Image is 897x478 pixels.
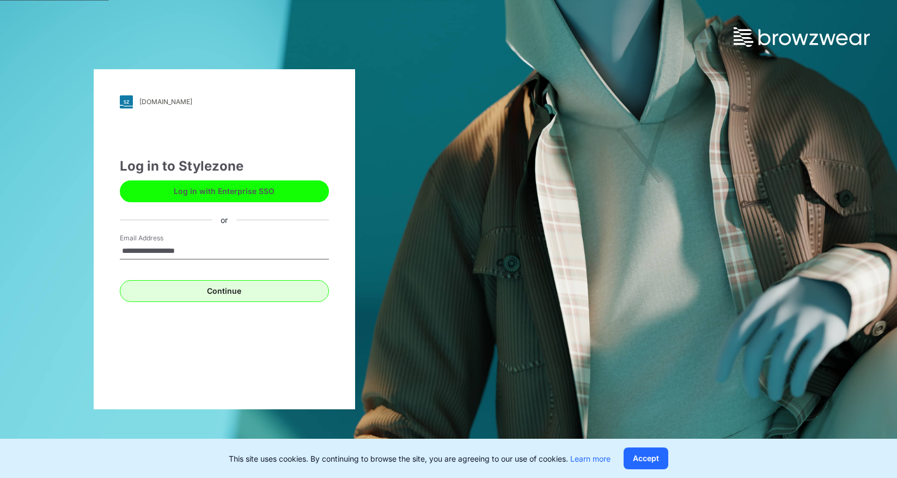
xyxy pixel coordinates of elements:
[120,233,196,243] label: Email Address
[120,280,329,302] button: Continue
[734,27,870,47] img: browzwear-logo.73288ffb.svg
[624,447,668,469] button: Accept
[570,454,611,463] a: Learn more
[120,95,133,108] img: svg+xml;base64,PHN2ZyB3aWR0aD0iMjgiIGhlaWdodD0iMjgiIHZpZXdCb3g9IjAgMCAyOCAyOCIgZmlsbD0ibm9uZSIgeG...
[212,214,236,226] div: or
[229,453,611,464] p: This site uses cookies. By continuing to browse the site, you are agreeing to our use of cookies.
[120,156,329,176] div: Log in to Stylezone
[120,180,329,202] button: Log in with Enterprise SSO
[120,95,329,108] a: [DOMAIN_NAME]
[139,98,192,106] div: [DOMAIN_NAME]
